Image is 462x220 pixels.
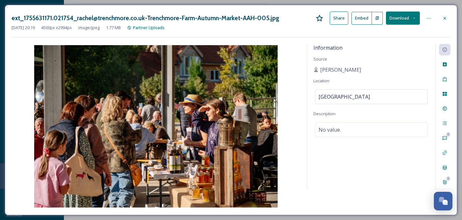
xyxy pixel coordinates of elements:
[446,176,450,181] div: 0
[319,126,341,134] span: No value.
[351,12,372,25] button: Embed
[319,93,370,101] span: [GEOGRAPHIC_DATA]
[313,44,343,51] span: Information
[12,25,35,31] span: [DATE] 20:19
[320,66,361,74] span: [PERSON_NAME]
[313,111,335,117] span: Description
[41,25,72,31] span: 4500 px x 2994 px
[12,13,279,23] h3: ext_1755631171.021754_rachel@trenchmore.co.uk-Trenchmore-Farm-Autumn-Market-AAH-005.jpg
[12,45,300,208] img: rachel%40trenchmore.co.uk-Trenchmore-Farm-Autumn-Market-AAH-005.jpg
[78,25,100,31] span: image/jpeg
[330,12,348,25] button: Share
[106,25,121,31] span: 1.77 MB
[446,132,450,137] div: 0
[434,192,452,210] button: Open Chat
[386,12,420,25] button: Download
[313,56,327,62] span: Source
[133,25,165,30] span: Partner Uploads
[313,78,329,84] span: Location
